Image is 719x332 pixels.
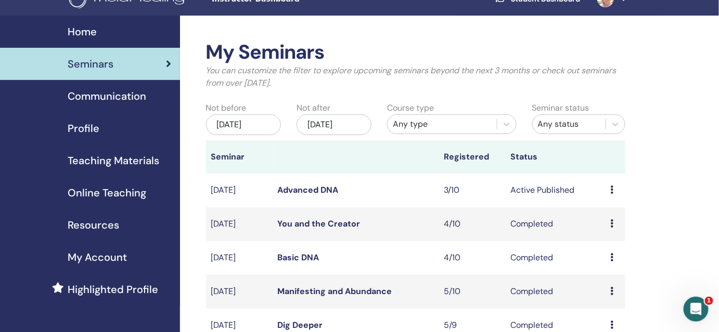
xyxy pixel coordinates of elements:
[532,102,589,114] label: Seminar status
[68,217,119,233] span: Resources
[68,121,99,136] span: Profile
[439,275,506,309] td: 5/10
[68,249,127,265] span: My Account
[439,140,506,174] th: Registered
[206,102,247,114] label: Not before
[297,114,371,135] div: [DATE]
[439,241,506,275] td: 4/10
[68,185,146,201] span: Online Teaching
[393,118,492,130] div: Any type
[68,88,146,104] span: Communication
[206,64,626,89] p: You can customize the filter to explore upcoming seminars beyond the next 3 months or check out s...
[206,275,273,309] td: [DATE]
[68,56,113,72] span: Seminars
[387,102,434,114] label: Course type
[68,282,158,297] span: Highlighted Profile
[297,102,330,114] label: Not after
[439,174,506,207] td: 3/10
[206,114,281,135] div: [DATE]
[68,153,159,168] span: Teaching Materials
[68,24,97,39] span: Home
[206,207,273,241] td: [DATE]
[206,41,626,64] h2: My Seminars
[538,118,600,130] div: Any status
[684,297,709,322] iframe: Intercom live chat
[506,140,606,174] th: Status
[278,286,392,297] a: Manifesting and Abundance
[439,207,506,241] td: 4/10
[278,184,339,195] a: Advanced DNA
[705,297,713,305] span: 1
[206,140,273,174] th: Seminar
[506,207,606,241] td: Completed
[506,174,606,207] td: Active Published
[206,241,273,275] td: [DATE]
[206,174,273,207] td: [DATE]
[506,275,606,309] td: Completed
[278,252,319,263] a: Basic DNA
[278,218,361,229] a: You and the Creator
[278,320,323,330] a: Dig Deeper
[506,241,606,275] td: Completed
